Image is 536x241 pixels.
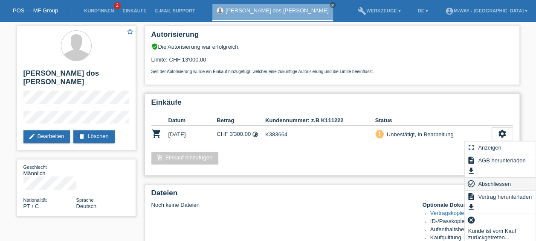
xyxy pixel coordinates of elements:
[76,203,97,209] span: Deutsch
[118,8,151,13] a: Einkäufe
[353,8,405,13] a: buildWerkzeuge ▾
[330,3,335,7] i: close
[168,115,217,126] th: Datum
[414,8,432,13] a: DE ▾
[151,30,513,43] h2: Autorisierung
[23,203,39,209] span: Portugal / C / 01.03.1997
[430,226,513,234] li: Aufenthaltsbewilligung
[226,7,329,14] a: [PERSON_NAME] dos [PERSON_NAME]
[29,133,35,140] i: edit
[151,152,219,165] a: add_shopping_cartEinkauf hinzufügen
[330,2,336,8] a: close
[498,129,507,138] i: settings
[156,154,163,161] i: add_shopping_cart
[23,164,76,176] div: Männlich
[477,142,502,153] span: Anzeigen
[265,115,375,126] th: Kundennummer: z.B K111222
[23,197,47,203] span: Nationalität
[430,218,513,226] li: ID-/Passkopie
[23,130,70,143] a: editBearbeiten
[151,50,513,74] div: Limite: CHF 13'000.00
[126,28,134,37] a: star_border
[467,143,475,152] i: fullscreen
[151,69,513,74] p: Seit der Autorisierung wurde ein Einkauf hinzugefügt, welcher eine zukünftige Autorisierung und d...
[467,156,475,165] i: description
[23,69,129,91] h2: [PERSON_NAME] dos [PERSON_NAME]
[252,131,258,138] i: Fixe Raten (24 Raten)
[78,133,85,140] i: delete
[13,7,58,14] a: POS — MF Group
[126,28,134,35] i: star_border
[23,165,47,170] span: Geschlecht
[151,43,513,50] div: Die Autorisierung war erfolgreich.
[151,43,158,50] i: verified_user
[151,98,513,111] h2: Einkäufe
[358,7,366,15] i: build
[375,115,492,126] th: Status
[76,197,94,203] span: Sprache
[467,167,475,175] i: get_app
[73,130,114,143] a: deleteLöschen
[477,155,527,165] span: AGB herunterladen
[151,8,200,13] a: E-Mail Support
[217,115,265,126] th: Betrag
[441,8,532,13] a: account_circlem-way - [GEOGRAPHIC_DATA] ▾
[377,131,382,137] i: priority_high
[423,202,513,208] h4: Optionale Dokumente
[151,129,162,139] i: POSP00028522
[445,7,454,15] i: account_circle
[265,126,375,143] td: K383664
[151,202,412,208] div: Noch keine Dateien
[217,126,265,143] td: CHF 3'300.00
[80,8,118,13] a: Kund*innen
[151,189,513,202] h2: Dateien
[114,2,121,9] span: 2
[384,130,454,139] div: Unbestätigt, in Bearbeitung
[168,126,217,143] td: [DATE]
[430,210,501,216] a: Vertragskopie (POWERPAY)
